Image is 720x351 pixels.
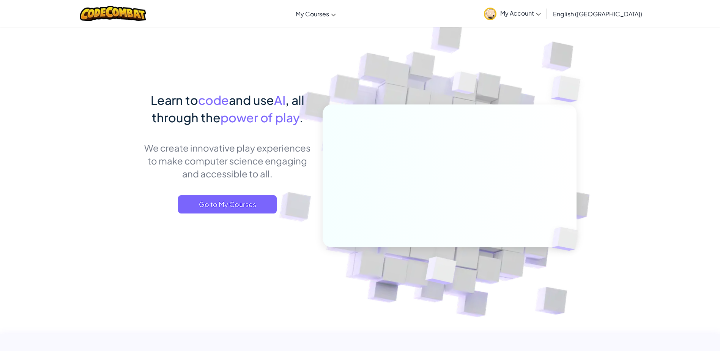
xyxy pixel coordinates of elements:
span: English ([GEOGRAPHIC_DATA]) [553,10,642,18]
img: Overlap cubes [437,57,492,113]
img: Overlap cubes [406,240,474,304]
img: Overlap cubes [539,211,596,267]
span: My Courses [296,10,329,18]
span: Learn to [151,92,198,108]
span: My Account [500,9,541,17]
span: power of play [221,110,299,125]
p: We create innovative play experiences to make computer science engaging and accessible to all. [144,141,311,180]
img: avatar [484,8,496,20]
img: CodeCombat logo [80,6,146,21]
span: . [299,110,303,125]
a: My Account [480,2,545,25]
a: My Courses [292,3,340,24]
span: code [198,92,229,108]
span: and use [229,92,274,108]
a: Go to My Courses [178,195,277,213]
a: English ([GEOGRAPHIC_DATA]) [549,3,646,24]
img: Overlap cubes [536,57,602,121]
span: AI [274,92,285,108]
